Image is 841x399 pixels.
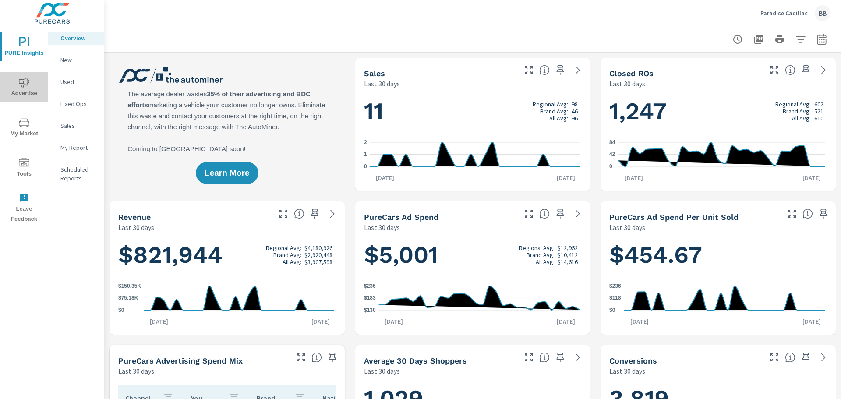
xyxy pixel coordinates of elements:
[750,31,767,48] button: "Export Report to PDF"
[609,222,645,233] p: Last 30 days
[48,53,104,67] div: New
[571,350,585,364] a: See more details in report
[364,96,582,126] h1: 11
[519,244,555,251] p: Regional Avg:
[771,31,788,48] button: Print Report
[60,165,97,183] p: Scheduled Reports
[609,366,645,376] p: Last 30 days
[48,32,104,45] div: Overview
[60,121,97,130] p: Sales
[325,350,339,364] span: Save this to your personalized report
[816,63,830,77] a: See more details in report
[624,317,655,326] p: [DATE]
[364,356,467,365] h5: Average 30 Days Shoppers
[48,75,104,88] div: Used
[785,207,799,221] button: Make Fullscreen
[609,240,827,270] h1: $454.67
[558,258,578,265] p: $14,616
[760,9,808,17] p: Paradise Cadillac
[539,352,550,363] span: A rolling 30 day total of daily Shoppers on the dealership website, averaged over the selected da...
[118,240,336,270] h1: $821,944
[571,63,585,77] a: See more details in report
[767,63,781,77] button: Make Fullscreen
[364,366,400,376] p: Last 30 days
[118,212,151,222] h5: Revenue
[814,108,823,115] p: 521
[364,78,400,89] p: Last 30 days
[767,350,781,364] button: Make Fullscreen
[540,108,568,115] p: Brand Avg:
[609,212,739,222] h5: PureCars Ad Spend Per Unit Sold
[304,251,332,258] p: $2,920,448
[305,317,336,326] p: [DATE]
[522,63,536,77] button: Make Fullscreen
[364,69,385,78] h5: Sales
[144,317,174,326] p: [DATE]
[364,163,367,169] text: 0
[618,173,649,182] p: [DATE]
[364,139,367,145] text: 2
[609,307,615,313] text: $0
[796,317,827,326] p: [DATE]
[572,115,578,122] p: 96
[527,251,555,258] p: Brand Avg:
[60,143,97,152] p: My Report
[539,208,550,219] span: Total cost of media for all PureCars channels for the selected dealership group over the selected...
[609,96,827,126] h1: 1,247
[522,350,536,364] button: Make Fullscreen
[551,317,581,326] p: [DATE]
[799,350,813,364] span: Save this to your personalized report
[48,141,104,154] div: My Report
[276,207,290,221] button: Make Fullscreen
[364,295,376,301] text: $183
[294,208,304,219] span: Total sales revenue over the selected date range. [Source: This data is sourced from the dealer’s...
[522,207,536,221] button: Make Fullscreen
[118,295,138,301] text: $75.18K
[609,69,654,78] h5: Closed ROs
[308,207,322,221] span: Save this to your personalized report
[799,63,813,77] span: Save this to your personalized report
[609,356,657,365] h5: Conversions
[3,193,45,224] span: Leave Feedback
[533,101,568,108] p: Regional Avg:
[118,356,243,365] h5: PureCars Advertising Spend Mix
[792,115,811,122] p: All Avg:
[816,350,830,364] a: See more details in report
[802,208,813,219] span: Average cost of advertising per each vehicle sold at the dealer over the selected date range. The...
[558,244,578,251] p: $12,962
[304,244,332,251] p: $4,180,926
[60,56,97,64] p: New
[205,169,249,177] span: Learn More
[118,222,154,233] p: Last 30 days
[3,158,45,179] span: Tools
[549,115,568,122] p: All Avg:
[311,352,322,363] span: This table looks at how you compare to the amount of budget you spend per channel as opposed to y...
[815,5,830,21] div: BB
[536,258,555,265] p: All Avg:
[364,212,438,222] h5: PureCars Ad Spend
[609,139,615,145] text: 84
[48,97,104,110] div: Fixed Ops
[814,115,823,122] p: 610
[609,283,621,289] text: $236
[3,37,45,58] span: PURE Insights
[273,251,301,258] p: Brand Avg:
[609,78,645,89] p: Last 30 days
[792,31,809,48] button: Apply Filters
[364,240,582,270] h1: $5,001
[783,108,811,115] p: Brand Avg:
[813,31,830,48] button: Select Date Range
[796,173,827,182] p: [DATE]
[364,283,376,289] text: $236
[364,152,367,158] text: 1
[3,77,45,99] span: Advertise
[364,307,376,313] text: $130
[3,117,45,139] span: My Market
[775,101,811,108] p: Regional Avg:
[118,283,141,289] text: $150.35K
[325,207,339,221] a: See more details in report
[118,366,154,376] p: Last 30 days
[609,163,612,169] text: 0
[785,352,795,363] span: The number of dealer-specified goals completed by a visitor. [Source: This data is provided by th...
[196,162,258,184] button: Learn More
